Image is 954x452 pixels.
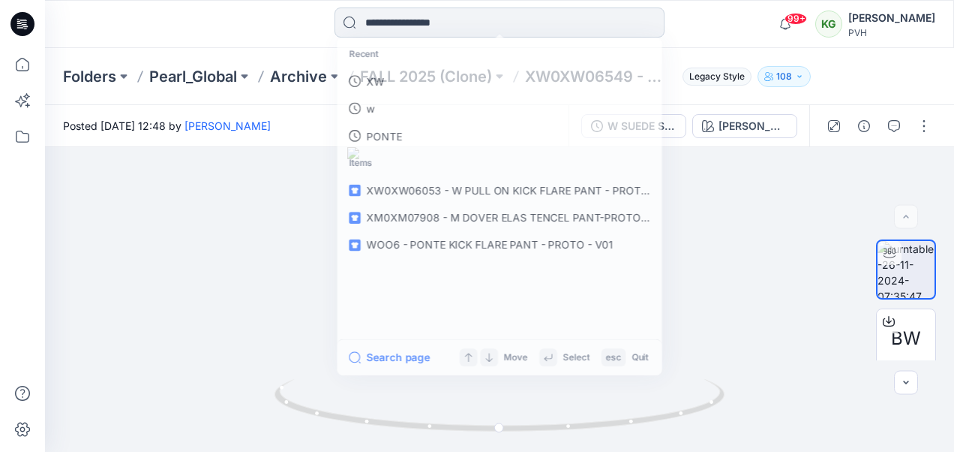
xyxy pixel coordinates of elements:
a: Pearl_Global [149,66,237,87]
span: Posted [DATE] 12:48 by [63,118,271,134]
img: turntable-26-11-2024-07:35:47 [877,241,934,298]
span: WOO6 - PONTE KICK FLARE PANT - PROTO - V01 [367,239,613,252]
p: Select [563,350,589,365]
span: Legacy Style [682,68,751,86]
p: w [367,101,375,116]
span: BW [891,325,921,352]
p: PONTE [367,128,402,144]
a: PONTE [340,122,658,149]
p: esc [606,350,622,365]
p: Move [504,350,527,365]
span: XM0XM07908 - M DOVER ELAS TENCEL PANT-PROTO V01 [367,211,662,224]
button: Legacy Style [676,66,751,87]
p: Items [340,149,658,176]
a: XM0XM07908 - M DOVER ELAS TENCEL PANT-PROTO V01 [340,204,658,231]
a: [PERSON_NAME] [184,119,271,132]
p: Recent [340,41,658,68]
p: XW [367,74,385,89]
a: WOO6 - PONTE KICK FLARE PANT - PROTO - V01 [340,231,658,258]
button: Details [852,114,876,138]
a: Archive [270,66,327,87]
button: Search page [349,348,430,366]
a: XW0XW06053 - W PULL ON KICK FLARE PANT - PROTO - V01 [340,176,658,203]
a: w [340,95,658,122]
a: XW [340,68,658,95]
span: XW0XW06053 - W PULL ON KICK FLARE PANT - PROTO - V01 [367,184,677,197]
div: KG [815,11,842,38]
div: PVH [848,27,935,38]
div: [PERSON_NAME] - GQP [718,118,787,134]
span: 99+ [784,13,807,25]
div: [PERSON_NAME] [848,9,935,27]
p: Quit [631,350,649,365]
button: 108 [757,66,811,87]
p: 108 [776,68,792,85]
a: Folders [63,66,116,87]
button: [PERSON_NAME] - GQP [692,114,797,138]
